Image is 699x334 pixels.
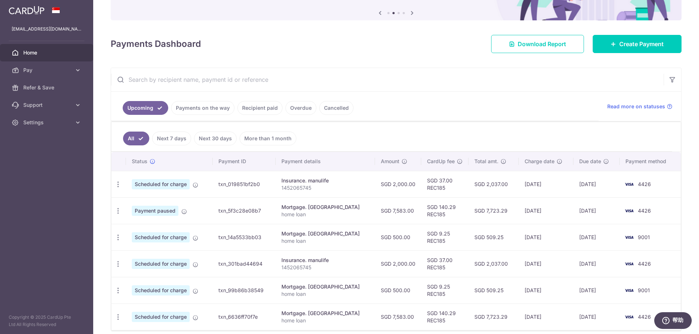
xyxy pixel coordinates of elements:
[281,310,370,317] div: Mortgage. [GEOGRAPHIC_DATA]
[638,314,651,320] span: 4426
[469,224,518,250] td: SGD 509.25
[375,250,421,277] td: SGD 2,000.00
[213,197,276,224] td: txn_5f3c28e08b7
[375,197,421,224] td: SGD 7,583.00
[519,224,574,250] td: [DATE]
[123,101,168,115] a: Upcoming
[132,232,190,242] span: Scheduled for charge
[421,224,469,250] td: SGD 9.25 REC185
[9,6,44,15] img: CardUp
[281,184,370,192] p: 1452065745
[620,152,681,171] th: Payment method
[281,317,370,324] p: home loan
[573,224,619,250] td: [DATE]
[519,250,574,277] td: [DATE]
[579,158,601,165] span: Due date
[469,277,518,303] td: SGD 509.25
[375,171,421,197] td: SGD 2,000.00
[132,259,190,269] span: Scheduled for charge
[573,197,619,224] td: [DATE]
[573,171,619,197] td: [DATE]
[421,171,469,197] td: SGD 37.00 REC185
[421,277,469,303] td: SGD 9.25 REC185
[638,287,650,293] span: 9001
[607,103,665,110] span: Read more on statuses
[622,180,636,189] img: Bank Card
[638,208,651,214] span: 4426
[132,206,178,216] span: Payment paused
[519,171,574,197] td: [DATE]
[638,181,651,187] span: 4426
[132,158,147,165] span: Status
[123,132,149,145] a: All
[622,233,636,242] img: Bank Card
[518,40,566,48] span: Download Report
[213,171,276,197] td: txn_019851bf2b0
[23,84,71,91] span: Refer & Save
[213,277,276,303] td: txn_99b86b38549
[240,132,296,145] a: More than 1 month
[474,158,498,165] span: Total amt.
[23,119,71,126] span: Settings
[319,101,354,115] a: Cancelled
[491,35,584,53] a: Download Report
[593,35,682,53] a: Create Payment
[276,152,375,171] th: Payment details
[622,313,636,321] img: Bank Card
[281,257,370,264] div: Insurance. manulife
[421,197,469,224] td: SGD 140.29 REC185
[281,177,370,184] div: Insurance. manulife
[132,285,190,295] span: Scheduled for charge
[281,283,370,290] div: Mortgage. [GEOGRAPHIC_DATA]
[152,132,191,145] a: Next 7 days
[213,152,276,171] th: Payment ID
[619,40,664,48] span: Create Payment
[654,312,692,330] iframe: 打开一个小组件，您可以在其中找到更多信息
[519,303,574,330] td: [DATE]
[469,197,518,224] td: SGD 7,723.29
[573,250,619,277] td: [DATE]
[375,277,421,303] td: SGD 500.00
[573,277,619,303] td: [DATE]
[111,37,201,51] h4: Payments Dashboard
[469,303,518,330] td: SGD 7,723.29
[237,101,283,115] a: Recipient paid
[622,206,636,215] img: Bank Card
[622,286,636,295] img: Bank Card
[111,68,664,91] input: Search by recipient name, payment id or reference
[281,237,370,245] p: home loan
[381,158,399,165] span: Amount
[281,290,370,298] p: home loan
[23,101,71,109] span: Support
[23,67,71,74] span: Pay
[132,179,190,189] span: Scheduled for charge
[281,211,370,218] p: home loan
[607,103,672,110] a: Read more on statuses
[12,25,82,33] p: [EMAIL_ADDRESS][DOMAIN_NAME]
[375,303,421,330] td: SGD 7,583.00
[638,234,650,240] span: 9001
[519,277,574,303] td: [DATE]
[519,197,574,224] td: [DATE]
[573,303,619,330] td: [DATE]
[469,171,518,197] td: SGD 2,037.00
[421,250,469,277] td: SGD 37.00 REC185
[213,303,276,330] td: txn_6636ff70f7e
[281,230,370,237] div: Mortgage. [GEOGRAPHIC_DATA]
[427,158,455,165] span: CardUp fee
[213,250,276,277] td: txn_301bad44694
[171,101,234,115] a: Payments on the way
[421,303,469,330] td: SGD 140.29 REC185
[194,132,237,145] a: Next 30 days
[525,158,554,165] span: Charge date
[281,264,370,271] p: 1452065745
[132,312,190,322] span: Scheduled for charge
[23,49,71,56] span: Home
[281,204,370,211] div: Mortgage. [GEOGRAPHIC_DATA]
[213,224,276,250] td: txn_14a5533bb03
[469,250,518,277] td: SGD 2,037.00
[638,261,651,267] span: 4426
[285,101,316,115] a: Overdue
[375,224,421,250] td: SGD 500.00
